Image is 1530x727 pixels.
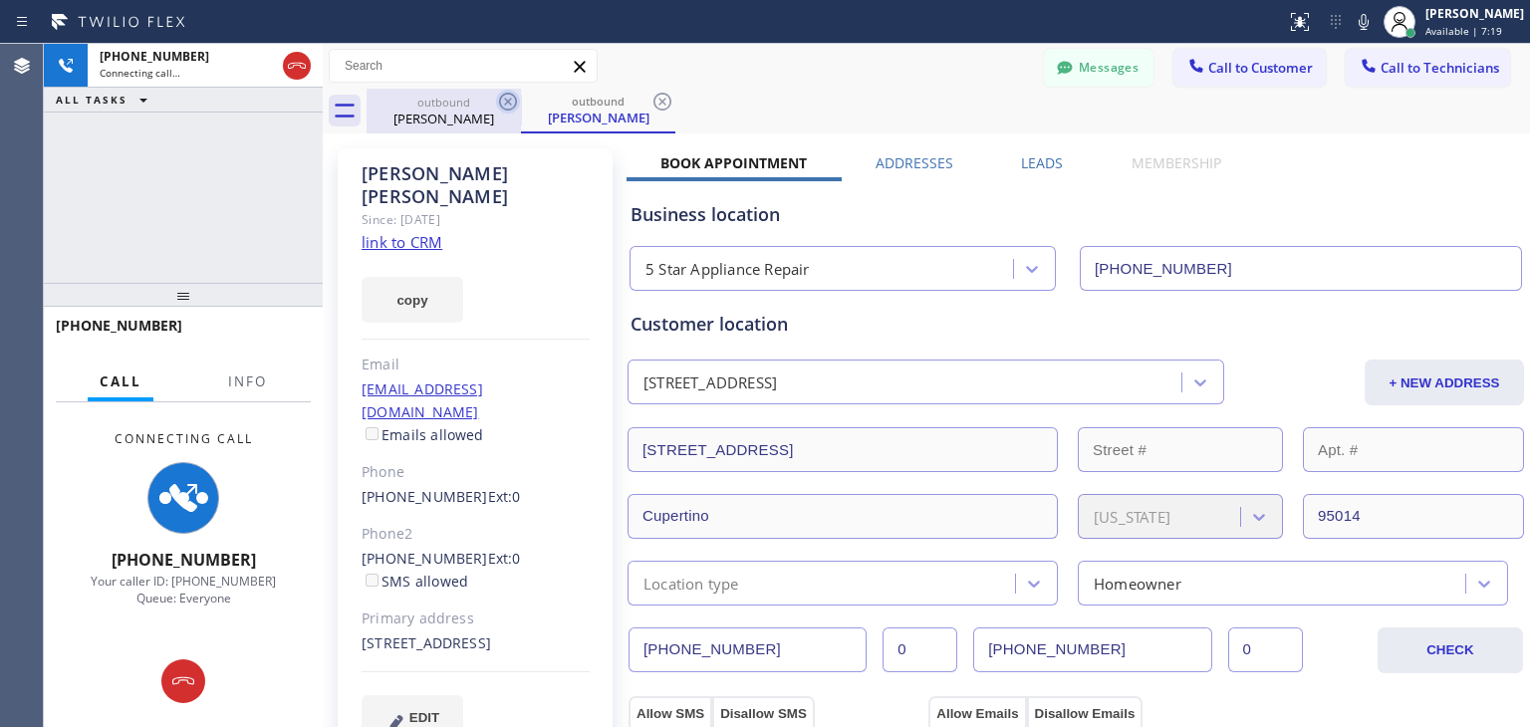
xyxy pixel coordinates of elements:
div: Customer location [631,311,1521,338]
button: Call to Customer [1173,49,1326,87]
a: [PHONE_NUMBER] [362,549,488,568]
button: CHECK [1378,627,1523,673]
input: Emails allowed [366,427,379,440]
div: [STREET_ADDRESS] [362,632,590,655]
input: City [628,494,1058,539]
div: 5 Star Appliance Repair [645,258,810,281]
label: Membership [1132,153,1221,172]
button: Hang up [161,659,205,703]
button: Call [88,363,153,401]
div: Garry Latshaw [523,89,673,131]
button: Info [216,363,279,401]
input: Phone Number 2 [973,627,1211,672]
span: EDIT [409,710,439,725]
div: [STREET_ADDRESS] [643,371,777,394]
div: Garry Latshaw [369,89,519,133]
span: Ext: 0 [488,549,521,568]
button: Messages [1044,49,1153,87]
span: Ext: 0 [488,487,521,506]
input: Apt. # [1303,427,1524,472]
input: Search [330,50,597,82]
input: ZIP [1303,494,1524,539]
button: Hang up [283,52,311,80]
input: Ext. 2 [1228,627,1303,672]
input: Ext. [883,627,957,672]
div: Homeowner [1094,572,1181,595]
span: ALL TASKS [56,93,127,107]
button: ALL TASKS [44,88,167,112]
div: Email [362,354,590,376]
span: Available | 7:19 [1425,24,1502,38]
button: copy [362,277,463,323]
div: outbound [523,94,673,109]
span: Call to Customer [1208,59,1313,77]
div: Business location [631,201,1521,228]
label: Addresses [876,153,953,172]
label: Book Appointment [660,153,807,172]
div: Location type [643,572,739,595]
span: Connecting call… [100,66,180,80]
a: [PHONE_NUMBER] [362,487,488,506]
a: link to CRM [362,232,442,252]
input: SMS allowed [366,574,379,587]
button: + NEW ADDRESS [1365,360,1524,405]
input: Phone Number [629,627,867,672]
div: [PERSON_NAME] [1425,5,1524,22]
a: [EMAIL_ADDRESS][DOMAIN_NAME] [362,379,483,421]
input: Street # [1078,427,1283,472]
span: [PHONE_NUMBER] [100,48,209,65]
div: [PERSON_NAME] [369,110,519,127]
button: Mute [1350,8,1378,36]
label: Emails allowed [362,425,484,444]
div: Phone [362,461,590,484]
div: [PERSON_NAME] [523,109,673,126]
div: Primary address [362,607,590,630]
div: Phone2 [362,523,590,546]
span: Connecting Call [115,430,253,447]
span: Info [228,372,267,390]
span: Call [100,372,141,390]
label: Leads [1021,153,1063,172]
span: Your caller ID: [PHONE_NUMBER] Queue: Everyone [91,573,276,606]
div: outbound [369,95,519,110]
span: Call to Technicians [1381,59,1499,77]
label: SMS allowed [362,572,468,591]
input: Address [628,427,1058,472]
div: Since: [DATE] [362,208,590,231]
span: [PHONE_NUMBER] [56,316,182,335]
input: Phone Number [1080,246,1522,291]
div: [PERSON_NAME] [PERSON_NAME] [362,162,590,208]
button: Call to Technicians [1346,49,1510,87]
span: [PHONE_NUMBER] [112,549,256,571]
